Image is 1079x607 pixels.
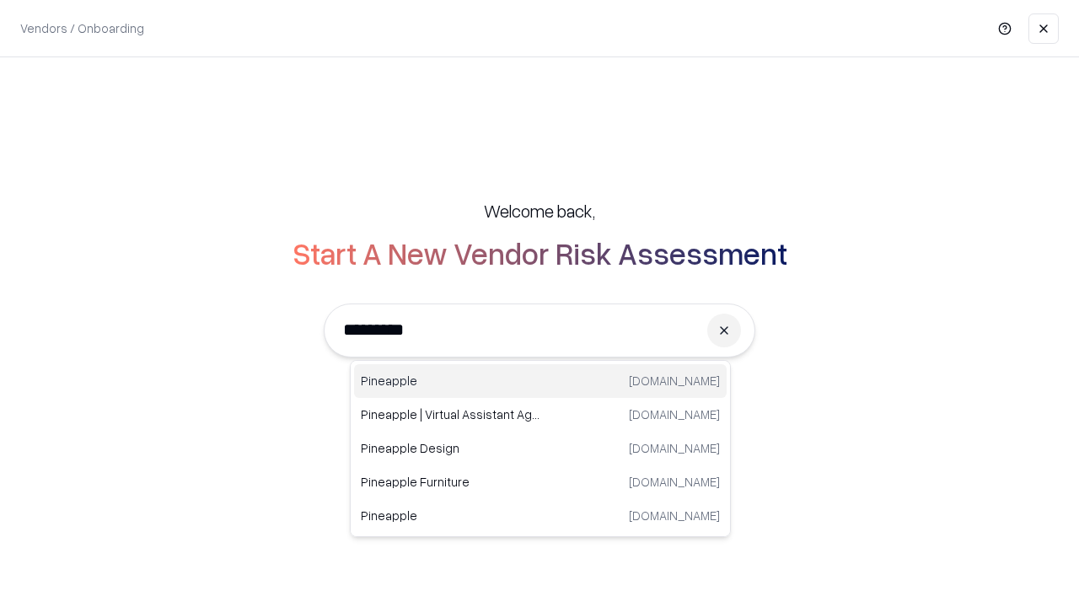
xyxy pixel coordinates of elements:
[361,473,540,491] p: Pineapple Furniture
[484,199,595,223] h5: Welcome back,
[361,372,540,389] p: Pineapple
[629,372,720,389] p: [DOMAIN_NAME]
[629,507,720,524] p: [DOMAIN_NAME]
[629,473,720,491] p: [DOMAIN_NAME]
[629,406,720,423] p: [DOMAIN_NAME]
[361,406,540,423] p: Pineapple | Virtual Assistant Agency
[350,360,731,537] div: Suggestions
[20,19,144,37] p: Vendors / Onboarding
[361,439,540,457] p: Pineapple Design
[629,439,720,457] p: [DOMAIN_NAME]
[293,236,787,270] h2: Start A New Vendor Risk Assessment
[361,507,540,524] p: Pineapple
